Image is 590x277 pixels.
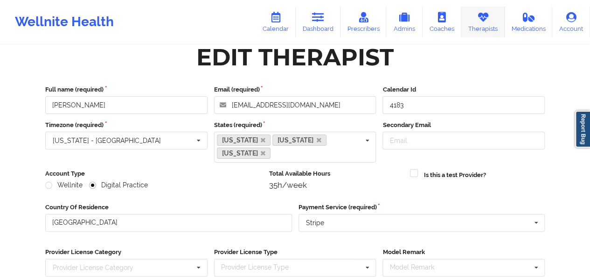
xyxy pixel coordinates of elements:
[45,203,292,212] label: Country Of Residence
[386,7,423,37] a: Admins
[272,135,326,146] a: [US_STATE]
[575,111,590,148] a: Report Bug
[340,7,387,37] a: Prescribers
[423,7,461,37] a: Coaches
[296,7,340,37] a: Dashboard
[382,132,545,149] input: Email
[45,181,83,189] label: Wellnite
[461,7,505,37] a: Therapists
[306,220,324,226] div: Stripe
[298,203,545,212] label: Payment Service (required)
[256,7,296,37] a: Calendar
[45,121,208,130] label: Timezone (required)
[53,137,161,144] div: [US_STATE] - [GEOGRAPHIC_DATA]
[552,7,590,37] a: Account
[382,85,545,94] label: Calendar Id
[196,43,394,72] div: Edit Therapist
[45,169,263,178] label: Account Type
[214,96,376,114] input: Email address
[423,170,486,180] label: Is this a test Provider?
[382,121,545,130] label: Secondary Email
[45,85,208,94] label: Full name (required)
[269,169,404,178] label: Total Available Hours
[45,96,208,114] input: Full name
[214,121,376,130] label: States (required)
[45,248,208,257] label: Provider License Category
[219,262,302,273] div: Provider License Type
[89,181,148,189] label: Digital Practice
[217,135,271,146] a: [US_STATE]
[382,248,545,257] label: Model Remark
[214,85,376,94] label: Email (required)
[214,248,376,257] label: Provider License Type
[387,262,447,273] div: Model Remark
[505,7,553,37] a: Medications
[382,96,545,114] input: Calendar Id
[53,264,133,271] div: Provider License Category
[269,180,404,190] div: 35h/week
[217,148,271,159] a: [US_STATE]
